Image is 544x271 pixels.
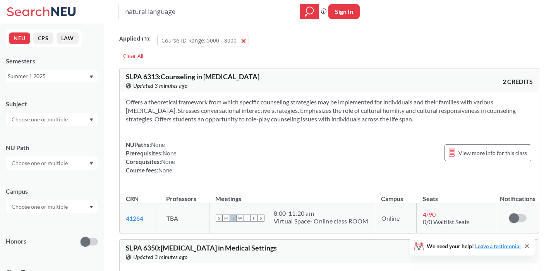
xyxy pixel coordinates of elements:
div: 8:00 - 11:20 am [274,210,369,217]
div: Summer 1 2025Dropdown arrow [6,70,98,82]
div: Dropdown arrow [6,113,98,126]
a: Leave a testimonial [475,243,521,249]
span: T [244,215,251,222]
span: None [158,167,172,174]
svg: Dropdown arrow [89,162,93,165]
div: magnifying glass [300,4,319,19]
button: Course ID Range: 5000 - 8000 [157,35,249,46]
span: View more info for this class [458,148,527,158]
div: NUPaths: Prerequisites: Corequisites: Course fees: [126,140,177,174]
input: Choose one or multiple [8,202,73,211]
span: We need your help! [427,244,521,249]
svg: Dropdown arrow [89,118,93,121]
span: SLPA 6350 : [MEDICAL_DATA] in Medical Settings [126,244,277,252]
th: Campus [375,187,417,203]
span: None [161,158,175,165]
a: 41264 [126,215,143,222]
svg: Dropdown arrow [89,206,93,209]
svg: magnifying glass [305,6,314,17]
div: Summer 1 2025 [8,72,89,80]
span: T [230,215,237,222]
div: Dropdown arrow [6,200,98,213]
div: Clear All [119,50,147,62]
td: TBA [160,203,209,233]
th: Meetings [209,187,375,203]
th: Professors [160,187,209,203]
span: 2 CREDITS [503,77,533,86]
span: 4 / 90 [423,211,436,218]
th: Seats [417,187,497,203]
span: Course ID Range: 5000 - 8000 [161,37,237,44]
button: Sign In [328,4,360,19]
th: Notifications [497,187,539,203]
section: Offers a theoretical framework from which specific counseling strategies may be implemented for i... [126,98,533,123]
div: Semesters [6,57,98,65]
span: M [223,215,230,222]
span: 0/0 Waitlist Seats [423,218,470,225]
div: CRN [126,194,139,203]
p: Honors [6,237,26,246]
div: NU Path [6,143,98,152]
span: SLPA 6313 : Counseling in [MEDICAL_DATA] [126,72,259,81]
input: Choose one or multiple [8,115,73,124]
button: NEU [9,32,30,44]
div: Dropdown arrow [6,157,98,170]
span: None [163,150,177,157]
svg: Dropdown arrow [89,75,93,78]
span: Updated 3 minutes ago [133,82,188,90]
input: Choose one or multiple [8,159,73,168]
span: Updated 3 minutes ago [133,253,188,261]
button: CPS [33,32,53,44]
div: Virtual Space- Online class ROOM [274,217,369,225]
td: Online [375,203,417,233]
input: Class, professor, course number, "phrase" [124,5,294,18]
span: W [237,215,244,222]
button: LAW [57,32,79,44]
span: Applied ( 1 ): [119,34,151,43]
div: Campus [6,187,98,196]
span: S [257,215,264,222]
span: None [151,141,165,148]
span: F [251,215,257,222]
div: Subject [6,100,98,108]
span: S [216,215,223,222]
